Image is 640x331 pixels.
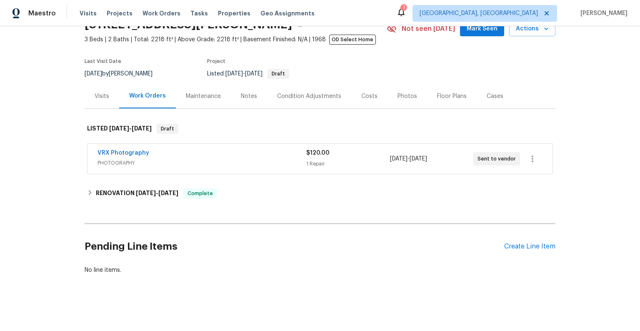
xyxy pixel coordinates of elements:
div: Costs [361,92,377,100]
span: OD Select Home [329,35,376,45]
span: [DATE] [390,156,407,162]
div: Cases [487,92,503,100]
h6: RENOVATION [96,188,178,198]
span: [DATE] [225,71,243,77]
span: Not seen [DATE] [402,25,455,33]
div: Maintenance [186,92,221,100]
span: Sent to vendor [477,155,519,163]
span: [DATE] [136,190,156,196]
span: Complete [184,189,216,198]
span: Tasks [190,10,208,16]
div: Floor Plans [437,92,467,100]
a: VRX Photography [97,150,149,156]
h2: Pending Line Items [85,227,504,266]
span: Maestro [28,9,56,18]
div: Create Line Item [504,243,555,251]
button: Actions [509,21,555,37]
span: Project [207,59,225,64]
span: PHOTOGRAPHY [97,159,306,167]
span: Mark Seen [467,24,497,34]
div: by [PERSON_NAME] [85,69,162,79]
div: Photos [397,92,417,100]
div: Notes [241,92,257,100]
span: Visits [80,9,97,18]
span: Properties [218,9,250,18]
span: 3 Beds | 2 Baths | Total: 2218 ft² | Above Grade: 2218 ft² | Basement Finished: N/A | 1968 [85,35,387,44]
span: Draft [157,125,177,133]
span: - [225,71,262,77]
span: Last Visit Date [85,59,121,64]
span: Draft [268,71,288,76]
span: - [109,125,152,131]
div: 1 Repair [306,160,390,168]
button: Mark Seen [460,21,504,37]
span: [DATE] [158,190,178,196]
div: Visits [95,92,109,100]
span: Actions [516,24,549,34]
div: 1 [403,3,405,12]
span: Work Orders [142,9,180,18]
span: [DATE] [109,125,129,131]
span: [GEOGRAPHIC_DATA], [GEOGRAPHIC_DATA] [420,9,538,18]
div: RENOVATION [DATE]-[DATE]Complete [85,183,555,203]
div: Work Orders [129,92,166,100]
h2: [STREET_ADDRESS][PERSON_NAME] [85,20,292,29]
span: [DATE] [245,71,262,77]
div: Condition Adjustments [277,92,341,100]
span: - [390,155,427,163]
span: Geo Assignments [260,9,315,18]
span: [DATE] [410,156,427,162]
span: - [136,190,178,196]
span: $120.00 [306,150,330,156]
span: [DATE] [132,125,152,131]
span: Listed [207,71,289,77]
span: [PERSON_NAME] [577,9,627,18]
span: Projects [107,9,132,18]
h6: LISTED [87,124,152,134]
div: No line items. [85,266,555,274]
div: LISTED [DATE]-[DATE]Draft [85,115,555,142]
span: [DATE] [85,71,102,77]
